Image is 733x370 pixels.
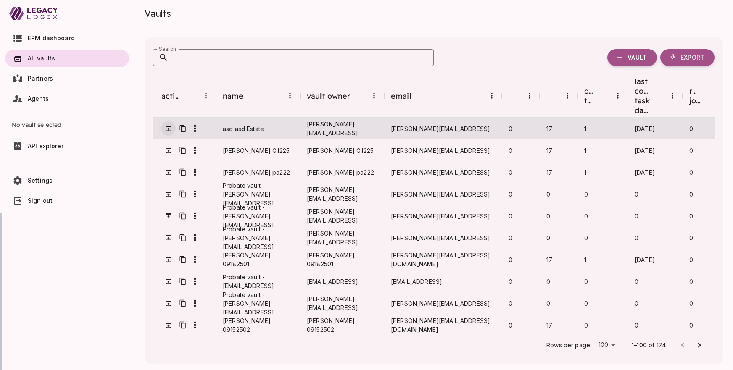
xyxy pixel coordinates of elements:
div: 1 [584,255,586,264]
button: Go to vault [161,252,176,267]
span: [PERSON_NAME][EMAIL_ADDRESS] [307,185,377,203]
div: vault owner [300,76,384,115]
div: 9/20/2025 [635,168,655,177]
button: Menu [366,88,382,103]
button: Go to next page [691,337,708,354]
span: [EMAIL_ADDRESS] [391,277,442,286]
div: 0 [635,277,638,286]
button: Copy Vault ID [176,187,190,201]
div: 0 [584,299,588,308]
a: EPM dashboard [5,29,129,47]
span: [PERSON_NAME][EMAIL_ADDRESS] [391,234,490,242]
span: [PERSON_NAME][EMAIL_ADDRESS] [307,207,377,225]
div: 0 [635,299,638,308]
div: completed tasks [584,86,596,105]
div: remaining jobs [683,76,733,115]
div: 9/18/2025 [635,255,655,264]
a: Settings [5,172,129,189]
button: Menu [665,88,680,103]
button: Go to vault [161,165,176,179]
div: 17 [546,321,552,330]
div: email [384,76,502,115]
div: 0 [689,146,693,155]
div: 1 [584,124,586,133]
div: 0 [546,277,550,286]
span: [PERSON_NAME] Gil225 [307,146,374,155]
button: Menu [198,88,214,103]
button: Go to vault [161,209,176,223]
div: actions [153,76,216,115]
div: 0 [509,212,512,220]
span: Probate vault - [PERSON_NAME][EMAIL_ADDRESS] [223,203,293,229]
span: [PERSON_NAME][EMAIL_ADDRESS] [391,146,490,155]
button: Sort [546,89,561,103]
button: Copy Vault ID [176,231,190,245]
span: [PERSON_NAME] 09182501 [307,251,377,268]
span: Settings [28,177,53,184]
a: Partners [5,70,129,87]
span: Export [680,54,704,61]
div: agent tasks [502,76,540,115]
label: Search [159,45,177,52]
span: Agents [28,95,49,102]
button: Go to vault [161,296,176,310]
button: Go to vault [161,187,176,201]
button: Copy Vault ID [176,296,190,310]
div: last completed task date [628,76,683,115]
div: 1 [584,146,586,155]
div: 0 [584,321,588,330]
span: All vaults [28,55,55,62]
button: Menu [282,88,298,103]
button: Menu [484,88,499,103]
button: Sort [244,89,258,103]
div: 0 [635,321,638,330]
button: Menu [522,88,537,103]
div: 0 [689,299,693,308]
div: 9/20/2025 [635,124,655,133]
button: Copy Vault ID [176,209,190,223]
div: actions [161,91,184,101]
span: [PERSON_NAME] pa222 [307,168,374,177]
span: [PERSON_NAME] pa222 [223,168,290,177]
span: [PERSON_NAME] 09152502 [307,316,377,334]
div: 0 [509,321,512,330]
button: Go to vault [161,143,176,157]
div: 0 [689,255,693,264]
button: Copy Vault ID [176,165,190,179]
p: Rows per page: [546,341,591,349]
div: 0 [509,299,512,308]
div: 0 [509,255,512,264]
button: Sort [651,89,665,103]
div: 0 [689,234,693,242]
button: Sort [509,89,523,103]
span: [PERSON_NAME] Gil225 [223,146,290,155]
button: Go to vault [161,231,176,245]
div: 0 [584,277,588,286]
span: [PERSON_NAME][EMAIL_ADDRESS] [307,294,377,312]
div: 0 [546,190,550,199]
span: [PERSON_NAME][EMAIL_ADDRESS] [391,124,490,133]
div: 0 [635,212,638,220]
span: [PERSON_NAME][EMAIL_ADDRESS] [307,229,377,247]
span: Sign out [28,197,53,204]
div: 0 [635,190,638,199]
span: [PERSON_NAME][EMAIL_ADDRESS][DOMAIN_NAME] [391,316,495,334]
div: 0 [509,190,512,199]
a: Agents [5,90,129,108]
div: 0 [546,234,550,242]
div: 17 [546,146,552,155]
div: 0 [546,212,550,220]
span: Partners [28,75,53,82]
div: email [391,91,411,101]
div: last completed task date [635,76,651,115]
div: 0 [689,321,693,330]
span: [EMAIL_ADDRESS] [307,277,358,286]
span: [PERSON_NAME] 09152502 [223,316,293,334]
div: 0 [689,277,693,286]
span: [PERSON_NAME][EMAIL_ADDRESS] [307,120,377,137]
span: No vault selected [12,115,122,135]
div: 17 [546,168,552,177]
span: [PERSON_NAME][EMAIL_ADDRESS][DOMAIN_NAME] [391,251,495,268]
p: 1–100 of 174 [632,341,666,349]
div: completed tasks [577,76,628,115]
